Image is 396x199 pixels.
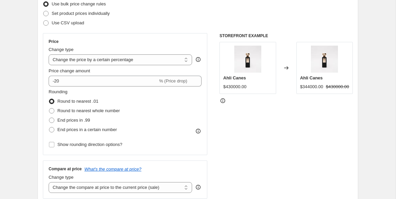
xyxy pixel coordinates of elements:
[234,46,261,73] img: DSC04501-scaled_80x.jpg
[195,56,202,63] div: help
[57,142,122,147] span: Show rounding direction options?
[49,89,68,94] span: Rounding
[49,68,90,73] span: Price change amount
[49,47,74,52] span: Change type
[223,83,246,90] div: $430000.00
[159,78,187,83] span: % (Price drop)
[57,108,120,113] span: Round to nearest whole number
[300,75,323,80] span: Ahli Canes
[52,20,84,25] span: Use CSV upload
[219,33,353,39] h6: STOREFRONT EXAMPLE
[49,166,82,172] h3: Compare at price
[57,127,117,132] span: End prices in a certain number
[300,83,323,90] div: $344000.00
[311,46,338,73] img: DSC04501-scaled_80x.jpg
[49,175,74,180] span: Change type
[326,83,349,90] strike: $430000.00
[52,1,106,6] span: Use bulk price change rules
[49,39,58,44] h3: Price
[195,184,202,191] div: help
[57,118,90,123] span: End prices in .99
[57,99,98,104] span: Round to nearest .01
[84,167,141,172] button: What's the compare at price?
[49,76,158,86] input: -15
[52,11,110,16] span: Set product prices individually
[223,75,246,80] span: Ahli Canes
